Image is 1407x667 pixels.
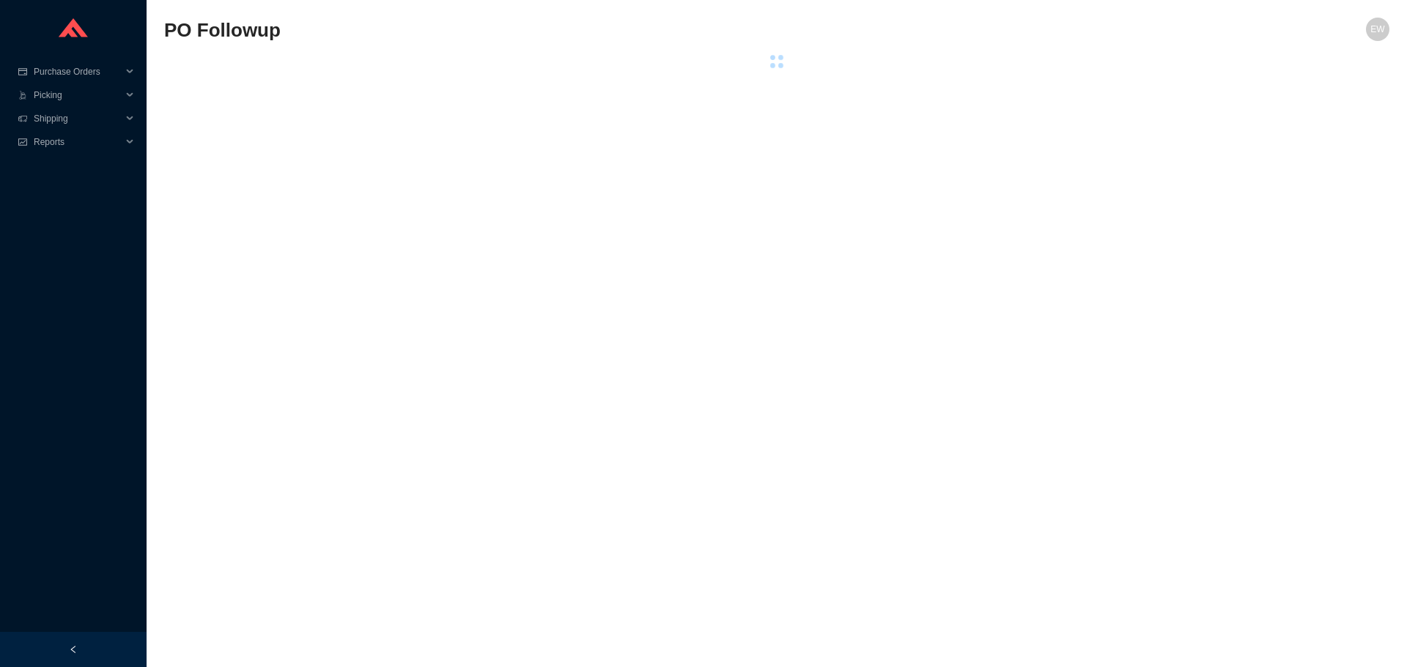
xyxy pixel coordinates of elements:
span: Reports [34,130,122,154]
span: fund [18,138,28,146]
span: EW [1370,18,1384,41]
span: credit-card [18,67,28,76]
span: Purchase Orders [34,60,122,83]
h2: PO Followup [164,18,1083,43]
span: Shipping [34,107,122,130]
span: left [69,645,78,654]
span: Picking [34,83,122,107]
